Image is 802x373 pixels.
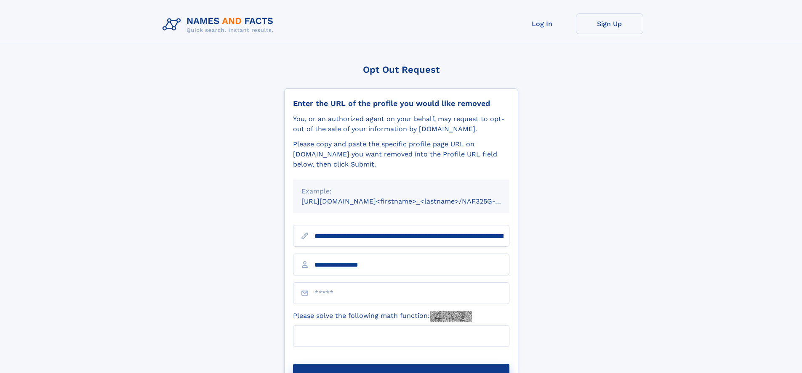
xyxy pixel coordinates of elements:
div: Example: [301,186,501,196]
small: [URL][DOMAIN_NAME]<firstname>_<lastname>/NAF325G-xxxxxxxx [301,197,525,205]
a: Sign Up [576,13,643,34]
div: Opt Out Request [284,64,518,75]
a: Log In [509,13,576,34]
div: Enter the URL of the profile you would like removed [293,99,509,108]
img: Logo Names and Facts [159,13,280,36]
div: You, or an authorized agent on your behalf, may request to opt-out of the sale of your informatio... [293,114,509,134]
div: Please copy and paste the specific profile page URL on [DOMAIN_NAME] you want removed into the Pr... [293,139,509,169]
label: Please solve the following math function: [293,311,472,322]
